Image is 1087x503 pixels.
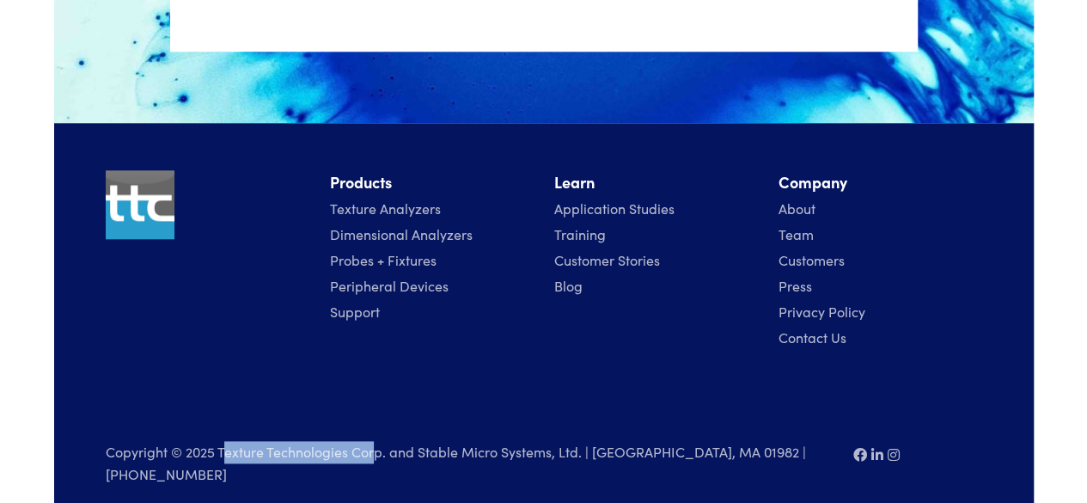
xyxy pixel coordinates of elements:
[106,464,227,483] a: [PHONE_NUMBER]
[779,199,815,218] a: About
[779,250,845,269] a: Customers
[106,441,833,486] p: Copyright © 2025 Texture Technologies Corp. and Stable Micro Systems, Ltd. | [GEOGRAPHIC_DATA], M...
[554,224,606,243] a: Training
[779,276,812,295] a: Press
[330,199,441,218] a: Texture Analyzers
[330,302,380,321] a: Support
[330,250,437,269] a: Probes + Fixtures
[779,328,846,347] a: Contact Us
[779,302,865,321] a: Privacy Policy
[330,276,449,295] a: Peripheral Devices
[554,250,660,269] a: Customer Stories
[106,170,174,239] img: ttc_logo_1x1_v1.0.png
[554,170,758,195] li: Learn
[554,199,675,218] a: Application Studies
[554,276,583,295] a: Blog
[330,224,473,243] a: Dimensional Analyzers
[330,170,534,195] li: Products
[779,224,814,243] a: Team
[779,170,982,195] li: Company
